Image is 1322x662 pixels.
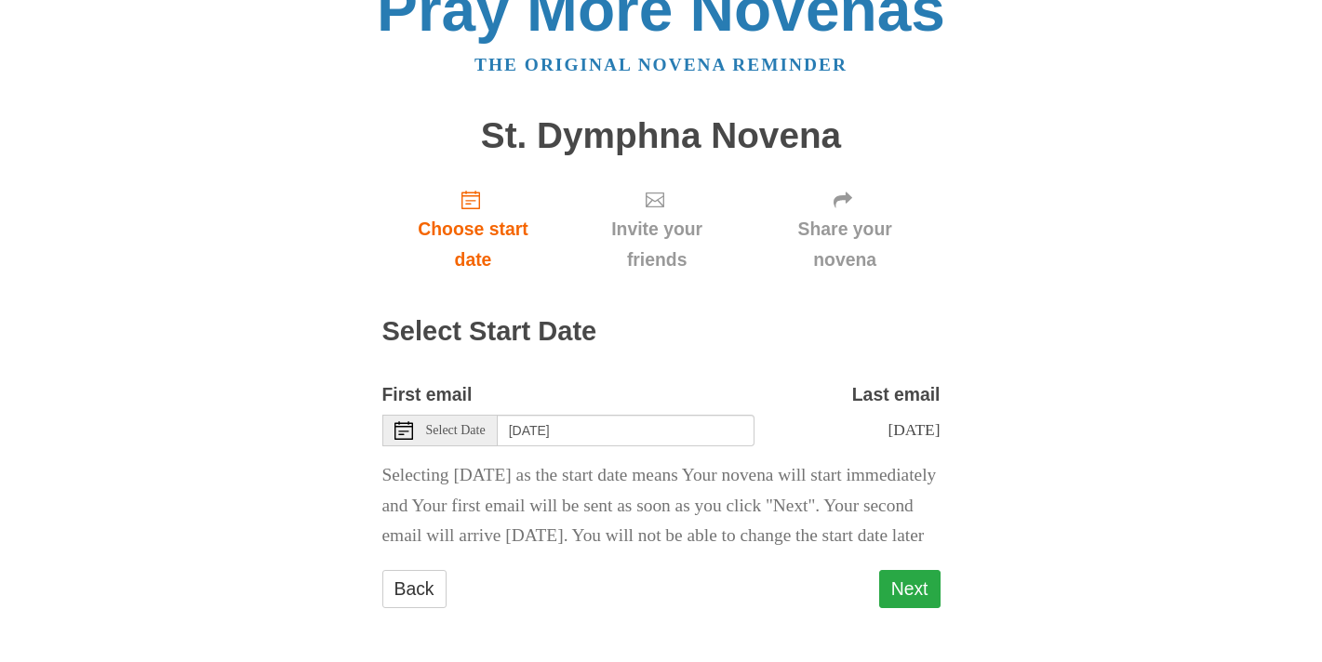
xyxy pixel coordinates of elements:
[382,116,941,156] h1: St. Dymphna Novena
[750,174,941,285] a: Share your novena
[888,420,940,439] span: [DATE]
[382,570,447,608] a: Back
[564,174,749,285] a: Invite your friends
[852,379,941,410] label: Last email
[498,415,754,446] input: Use the arrow keys to pick a date
[768,214,922,275] span: Share your novena
[382,460,941,552] p: Selecting [DATE] as the start date means Your novena will start immediately and Your first email ...
[474,55,848,74] a: The original novena reminder
[401,214,546,275] span: Choose start date
[382,317,941,347] h2: Select Start Date
[582,214,730,275] span: Invite your friends
[382,174,565,285] a: Choose start date
[879,570,941,608] button: Next
[426,424,486,437] span: Select Date
[382,379,473,410] label: First email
